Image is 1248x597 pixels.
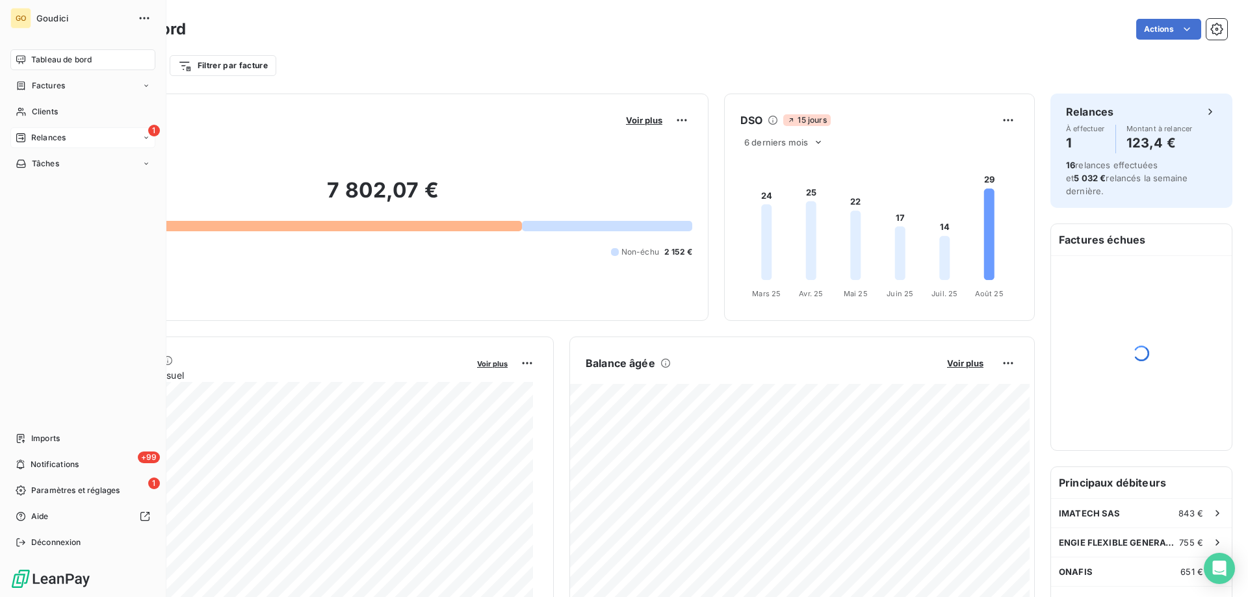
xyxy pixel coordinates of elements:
[1066,125,1105,133] span: À effectuer
[1051,467,1232,498] h6: Principaux débiteurs
[477,359,508,368] span: Voir plus
[1178,508,1203,518] span: 843 €
[621,246,659,258] span: Non-échu
[32,80,65,92] span: Factures
[1066,160,1075,170] span: 16
[1180,566,1203,577] span: 651 €
[744,137,808,147] span: 6 derniers mois
[10,506,155,527] a: Aide
[473,357,512,369] button: Voir plus
[752,289,781,298] tspan: Mars 25
[943,357,987,369] button: Voir plus
[664,246,692,258] span: 2 152 €
[1059,566,1093,577] span: ONAFIS
[10,480,155,501] a: 1Paramètres et réglages
[31,537,81,548] span: Déconnexion
[783,114,830,126] span: 15 jours
[31,132,66,144] span: Relances
[31,54,92,66] span: Tableau de bord
[1074,173,1106,183] span: 5 032 €
[626,115,662,125] span: Voir plus
[947,358,983,368] span: Voir plus
[799,289,823,298] tspan: Avr. 25
[1059,508,1121,518] span: IMATECH SAS
[844,289,868,298] tspan: Mai 25
[31,511,49,522] span: Aide
[10,127,155,148] a: 1Relances
[138,451,160,463] span: +99
[10,101,155,122] a: Clients
[622,114,666,126] button: Voir plus
[170,55,276,76] button: Filtrer par facture
[148,477,160,489] span: 1
[10,153,155,174] a: Tâches
[1204,553,1235,584] div: Open Intercom Messenger
[36,13,130,23] span: Goudici
[10,428,155,449] a: Imports
[1126,133,1193,153] h4: 123,4 €
[148,125,160,136] span: 1
[10,568,91,589] img: Logo LeanPay
[32,106,58,118] span: Clients
[10,75,155,96] a: Factures
[1179,537,1203,548] span: 755 €
[31,433,60,444] span: Imports
[1051,224,1232,255] h6: Factures échues
[1066,104,1113,120] h6: Relances
[1136,19,1201,40] button: Actions
[1126,125,1193,133] span: Montant à relancer
[1066,133,1105,153] h4: 1
[586,355,655,371] h6: Balance âgée
[1066,160,1188,196] span: relances effectuées et relancés la semaine dernière.
[73,177,692,216] h2: 7 802,07 €
[1059,537,1179,548] span: ENGIE FLEXIBLE GENERATION FRANCE
[32,158,59,170] span: Tâches
[975,289,1004,298] tspan: Août 25
[887,289,913,298] tspan: Juin 25
[931,289,957,298] tspan: Juil. 25
[10,49,155,70] a: Tableau de bord
[10,8,31,29] div: GO
[31,459,79,470] span: Notifications
[740,112,762,128] h6: DSO
[73,368,468,382] span: Chiffre d'affaires mensuel
[31,485,120,496] span: Paramètres et réglages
